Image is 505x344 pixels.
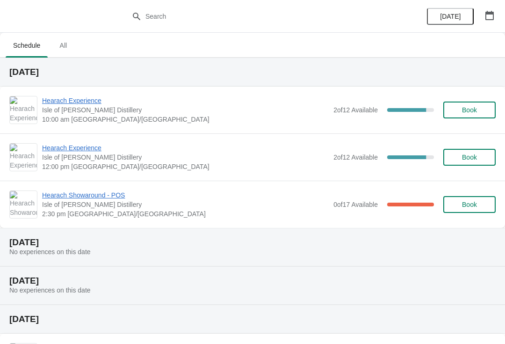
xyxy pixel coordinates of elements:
[333,106,378,114] span: 2 of 12 Available
[9,276,496,285] h2: [DATE]
[462,201,477,208] span: Book
[42,153,329,162] span: Isle of [PERSON_NAME] Distillery
[6,37,48,54] span: Schedule
[42,162,329,171] span: 12:00 pm [GEOGRAPHIC_DATA]/[GEOGRAPHIC_DATA]
[10,191,37,218] img: Hearach Showaround - POS | Isle of Harris Distillery | 2:30 pm Europe/London
[9,238,496,247] h2: [DATE]
[333,201,378,208] span: 0 of 17 Available
[145,8,379,25] input: Search
[42,143,329,153] span: Hearach Experience
[10,96,37,124] img: Hearach Experience | Isle of Harris Distillery | 10:00 am Europe/London
[42,115,329,124] span: 10:00 am [GEOGRAPHIC_DATA]/[GEOGRAPHIC_DATA]
[440,13,461,20] span: [DATE]
[443,149,496,166] button: Book
[443,102,496,118] button: Book
[9,67,496,77] h2: [DATE]
[42,96,329,105] span: Hearach Experience
[10,144,37,171] img: Hearach Experience | Isle of Harris Distillery | 12:00 pm Europe/London
[462,106,477,114] span: Book
[333,154,378,161] span: 2 of 12 Available
[51,37,75,54] span: All
[42,209,329,219] span: 2:30 pm [GEOGRAPHIC_DATA]/[GEOGRAPHIC_DATA]
[427,8,474,25] button: [DATE]
[9,286,91,294] span: No experiences on this date
[462,154,477,161] span: Book
[42,200,329,209] span: Isle of [PERSON_NAME] Distillery
[9,315,496,324] h2: [DATE]
[9,248,91,256] span: No experiences on this date
[42,190,329,200] span: Hearach Showaround - POS
[443,196,496,213] button: Book
[42,105,329,115] span: Isle of [PERSON_NAME] Distillery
